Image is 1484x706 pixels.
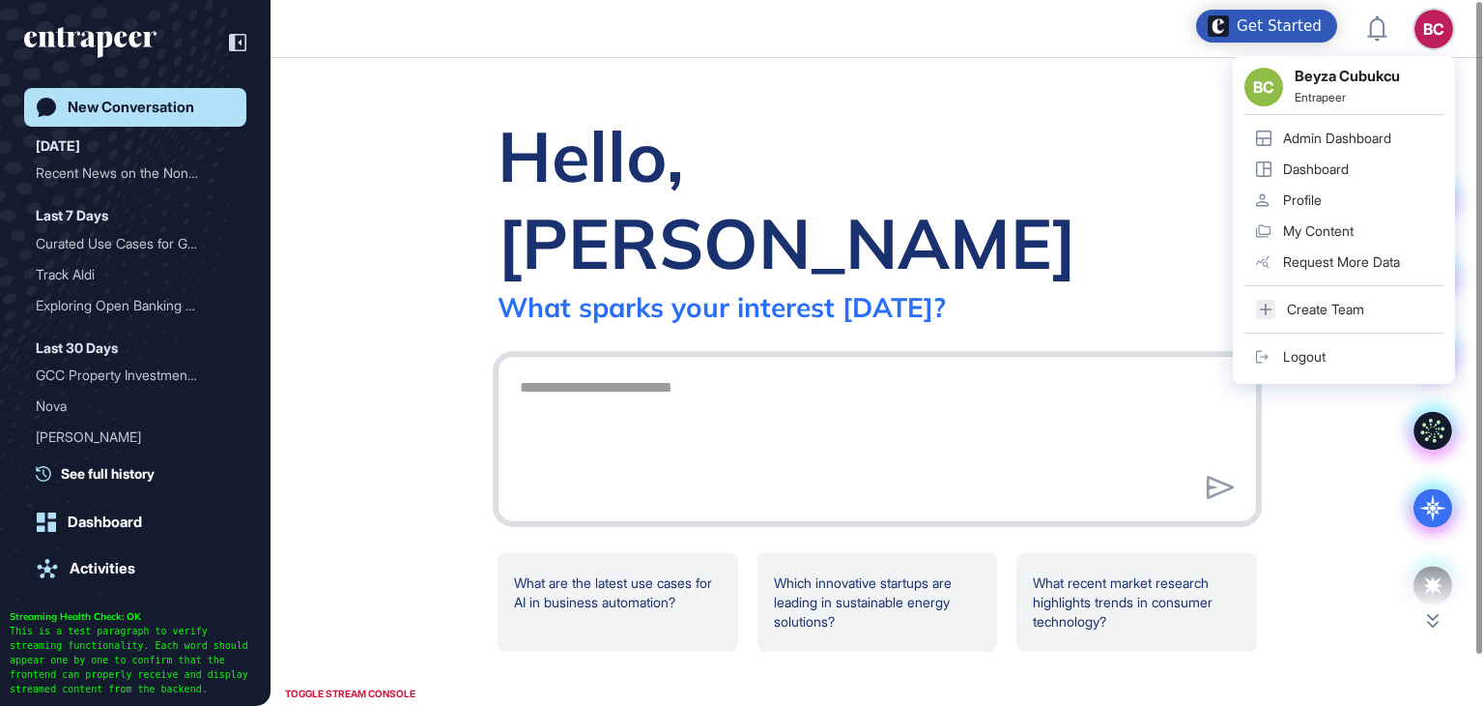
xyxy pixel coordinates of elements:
div: Nova [36,391,219,422]
div: Curated Use Cases for Generative AI in Grocery Retail [36,228,235,259]
div: Which innovative startups are leading in sustainable energy solutions? [757,553,998,652]
div: What are the latest use cases for AI in business automation? [498,553,738,652]
div: Recent News on the Non-Li... [36,158,219,189]
div: New Conversation [68,99,194,116]
div: Dashboard [68,514,142,531]
img: launcher-image-alternative-text [1208,15,1229,37]
div: TOGGLE STREAM CONSOLE [280,682,420,706]
div: Activities [70,560,135,577]
div: Hello, [PERSON_NAME] [498,112,1257,286]
div: Exploring Open Banking and API Management Platforms: Examples and Use Cases [36,290,235,321]
div: entrapeer-logo [24,27,157,58]
div: GCC Property Investment T... [36,360,219,391]
div: Track Aldi [36,259,235,290]
a: See full history [36,463,246,484]
div: Track Aldi [36,259,219,290]
div: Open Get Started checklist [1196,10,1337,43]
div: Last 7 Days [36,204,108,227]
div: [PERSON_NAME] [36,422,219,453]
div: Nova [36,391,235,422]
div: Recent News on the Non-Life Reinsurance Market in Europe (Last Two Weeks) [36,158,235,189]
a: New Conversation [24,88,246,127]
div: Curie [36,422,235,453]
div: What recent market research highlights trends in consumer technology? [1016,553,1257,652]
div: What sparks your interest [DATE]? [498,290,946,324]
div: Exploring Open Banking an... [36,290,219,321]
div: Get Started [1237,16,1322,36]
div: Last 30 Days [36,337,118,360]
div: GCC Property Investment Trends [36,360,235,391]
button: BC [1414,10,1453,48]
div: [DATE] [36,134,80,158]
a: Dashboard [24,503,246,542]
a: Activities [24,549,246,588]
span: See full history [61,463,155,484]
div: Curated Use Cases for Gen... [36,228,219,259]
